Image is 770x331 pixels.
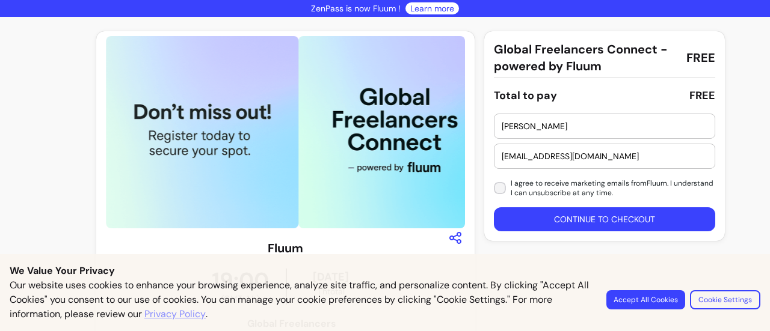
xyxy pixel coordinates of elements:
p: Our website uses cookies to enhance your browsing experience, analyze site traffic, and personali... [10,278,592,321]
button: Cookie Settings [690,290,760,309]
p: ZenPass is now Fluum ! [311,2,401,14]
img: https://d3pz9znudhj10h.cloudfront.net/9d95b61e-433c-466e-8f72-0c6ec8aff819 [106,36,298,228]
span: FREE [686,49,715,66]
input: Enter your first name [502,120,707,132]
button: Continue to checkout [494,207,715,231]
input: Enter your email address [502,150,707,162]
span: Global Freelancers Connect - powered by Fluum [494,41,677,74]
img: https://d3pz9znudhj10h.cloudfront.net/00946753-bc9b-4216-846f-eac31ade132c [298,36,491,228]
p: We Value Your Privacy [10,264,760,278]
div: FREE [689,87,715,104]
div: Total to pay [494,87,557,104]
a: Learn more [410,2,454,14]
button: Accept All Cookies [606,290,685,309]
h3: Fluum [268,240,303,257]
a: Privacy Policy [144,307,206,321]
